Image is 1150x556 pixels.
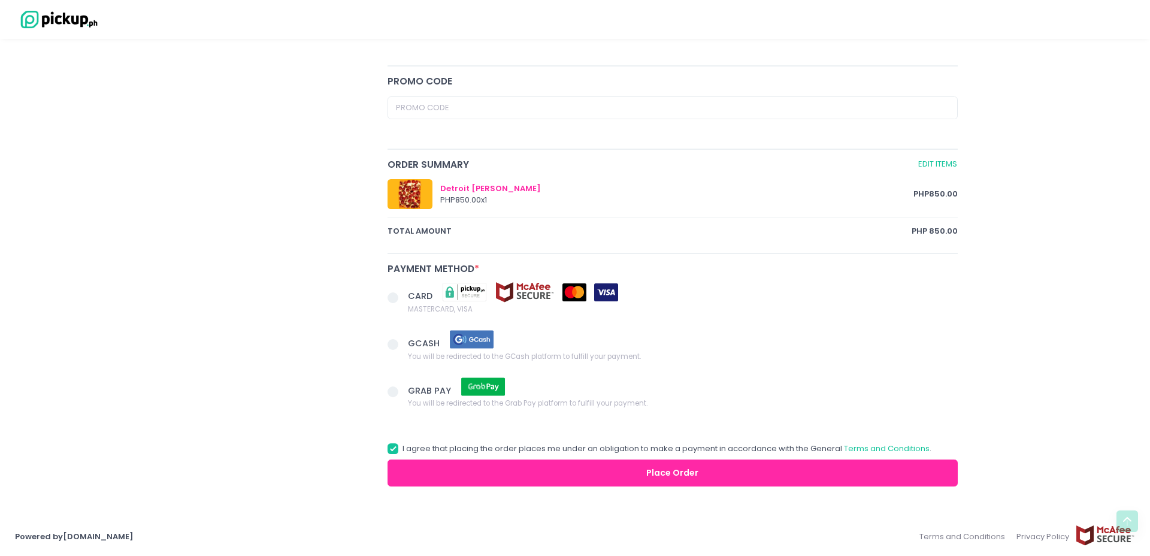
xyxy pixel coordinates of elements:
span: PHP 850.00 [913,188,958,200]
div: Payment Method [388,262,958,276]
span: MASTERCARD, VISA [408,303,618,315]
a: Edit Items [918,158,958,171]
img: pickupsecure [435,282,495,303]
label: I agree that placing the order places me under an obligation to make a payment in accordance with... [388,443,931,455]
a: Powered by[DOMAIN_NAME] [15,531,134,542]
img: mcafee-secure [495,282,555,303]
span: PHP 850.00 [912,225,958,237]
span: You will be redirected to the Grab Pay platform to fulfill your payment. [408,397,647,409]
div: PHP 850.00 x 1 [440,194,913,206]
span: Order Summary [388,158,915,171]
button: Place Order [388,460,958,486]
a: Terms and Conditions [919,525,1011,548]
img: gcash [442,329,502,350]
div: Detroit [PERSON_NAME] [440,183,913,195]
a: Terms and Conditions [844,443,930,454]
span: GCASH [408,337,442,349]
span: total amount [388,225,912,237]
img: mastercard [562,283,586,301]
img: mcafee-secure [1075,525,1135,546]
img: visa [594,283,618,301]
img: logo [15,9,99,30]
input: Promo Code [388,96,958,119]
span: GRAB PAY [408,384,453,396]
span: CARD [408,290,435,302]
span: You will be redirected to the GCash platform to fulfill your payment. [408,350,641,362]
a: Privacy Policy [1011,525,1076,548]
div: Promo code [388,74,958,88]
img: grab pay [453,376,513,397]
